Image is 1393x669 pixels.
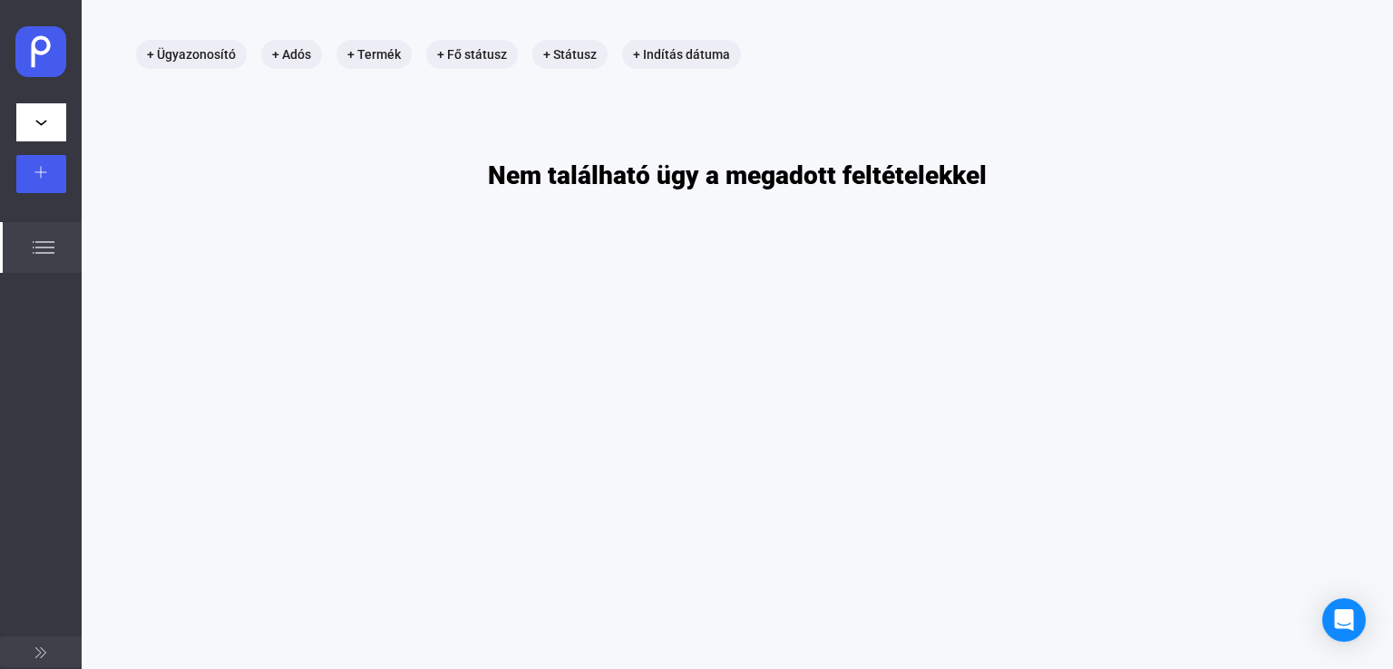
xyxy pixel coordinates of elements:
[488,160,987,191] h1: Nem található ügy a megadott feltételekkel
[336,40,412,69] mat-chip: + Termék
[532,40,608,69] mat-chip: + Státusz
[622,40,741,69] mat-chip: + Indítás dátuma
[1322,598,1366,642] div: Open Intercom Messenger
[33,237,54,258] img: list.svg
[15,26,67,78] img: payee-webclip.svg
[261,40,322,69] mat-chip: + Adós
[34,166,47,179] img: plus-white.svg
[426,40,518,69] mat-chip: + Fő státusz
[136,40,247,69] mat-chip: + Ügyazonosító
[35,647,46,658] img: arrow-double-right-grey.svg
